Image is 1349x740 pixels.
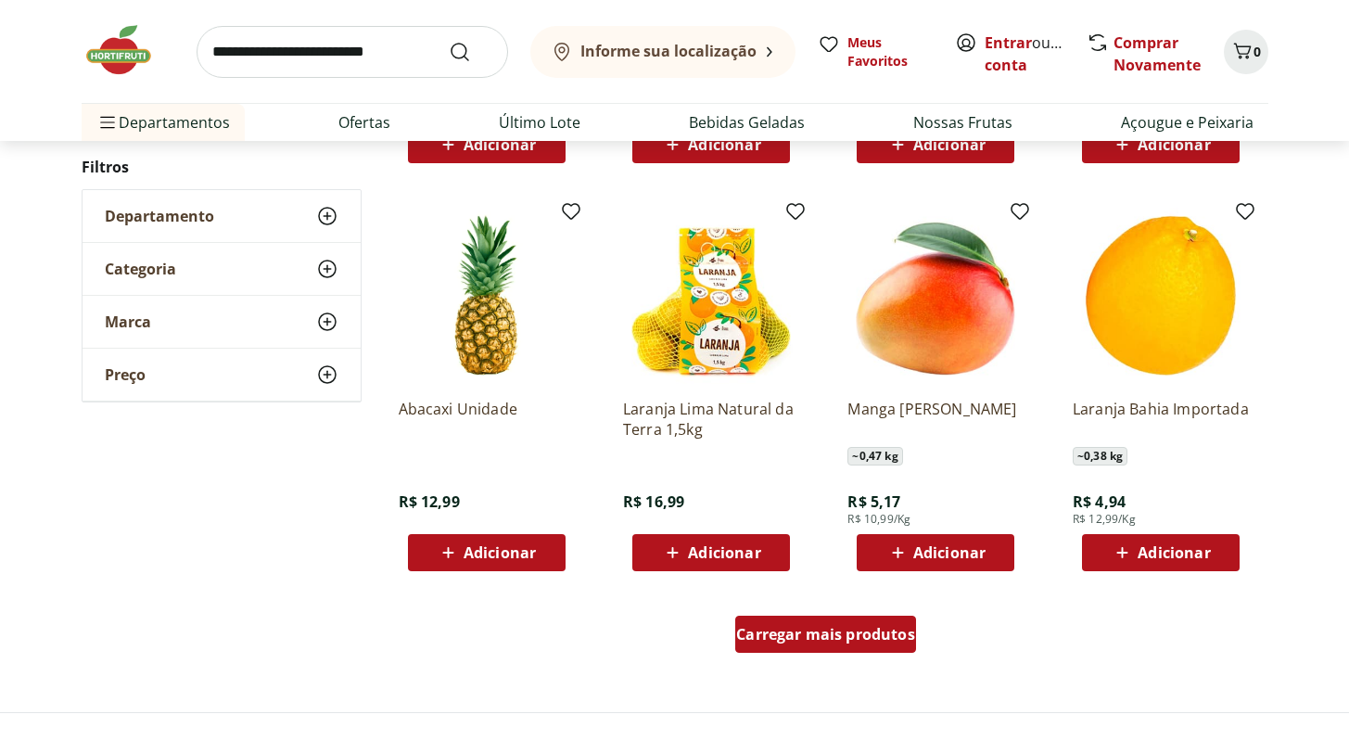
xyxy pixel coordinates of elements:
b: Informe sua localização [580,41,757,61]
button: Adicionar [632,126,790,163]
a: Último Lote [499,111,580,134]
button: Marca [83,296,361,348]
a: Laranja Bahia Importada [1073,399,1249,440]
button: Departamento [83,190,361,242]
span: Departamento [105,207,214,225]
span: R$ 12,99 [399,491,460,512]
button: Menu [96,100,119,145]
span: Meus Favoritos [847,33,933,70]
span: Adicionar [464,137,536,152]
a: Manga [PERSON_NAME] [847,399,1024,440]
span: R$ 4,94 [1073,491,1126,512]
button: Adicionar [1082,534,1240,571]
span: R$ 5,17 [847,491,900,512]
button: Adicionar [408,534,566,571]
a: Criar conta [985,32,1087,75]
a: Ofertas [338,111,390,134]
button: Categoria [83,243,361,295]
span: Marca [105,313,151,331]
span: Adicionar [1138,545,1210,560]
input: search [197,26,508,78]
span: ou [985,32,1067,76]
a: Entrar [985,32,1032,53]
button: Adicionar [1082,126,1240,163]
button: Adicionar [857,534,1014,571]
button: Submit Search [449,41,493,63]
span: ~ 0,38 kg [1073,447,1127,466]
span: Adicionar [1138,137,1210,152]
img: Manga Tommy Unidade [847,208,1024,384]
span: 0 [1254,43,1261,60]
button: Preço [83,349,361,401]
img: Hortifruti [82,22,174,78]
button: Adicionar [408,126,566,163]
a: Açougue e Peixaria [1121,111,1254,134]
a: Comprar Novamente [1114,32,1201,75]
span: Adicionar [688,137,760,152]
a: Bebidas Geladas [689,111,805,134]
span: Adicionar [688,545,760,560]
button: Adicionar [857,126,1014,163]
span: R$ 16,99 [623,491,684,512]
span: R$ 10,99/Kg [847,512,910,527]
button: Adicionar [632,534,790,571]
span: Adicionar [913,545,986,560]
span: Preço [105,365,146,384]
span: Carregar mais produtos [736,627,915,642]
a: Abacaxi Unidade [399,399,575,440]
a: Laranja Lima Natural da Terra 1,5kg [623,399,799,440]
span: R$ 12,99/Kg [1073,512,1136,527]
img: Laranja Bahia Importada [1073,208,1249,384]
span: Categoria [105,260,176,278]
button: Informe sua localização [530,26,795,78]
a: Nossas Frutas [913,111,1012,134]
a: Carregar mais produtos [735,616,916,660]
span: Departamentos [96,100,230,145]
img: Laranja Lima Natural da Terra 1,5kg [623,208,799,384]
button: Carrinho [1224,30,1268,74]
img: Abacaxi Unidade [399,208,575,384]
span: ~ 0,47 kg [847,447,902,466]
span: Adicionar [913,137,986,152]
span: Adicionar [464,545,536,560]
a: Meus Favoritos [818,33,933,70]
h2: Filtros [82,148,362,185]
